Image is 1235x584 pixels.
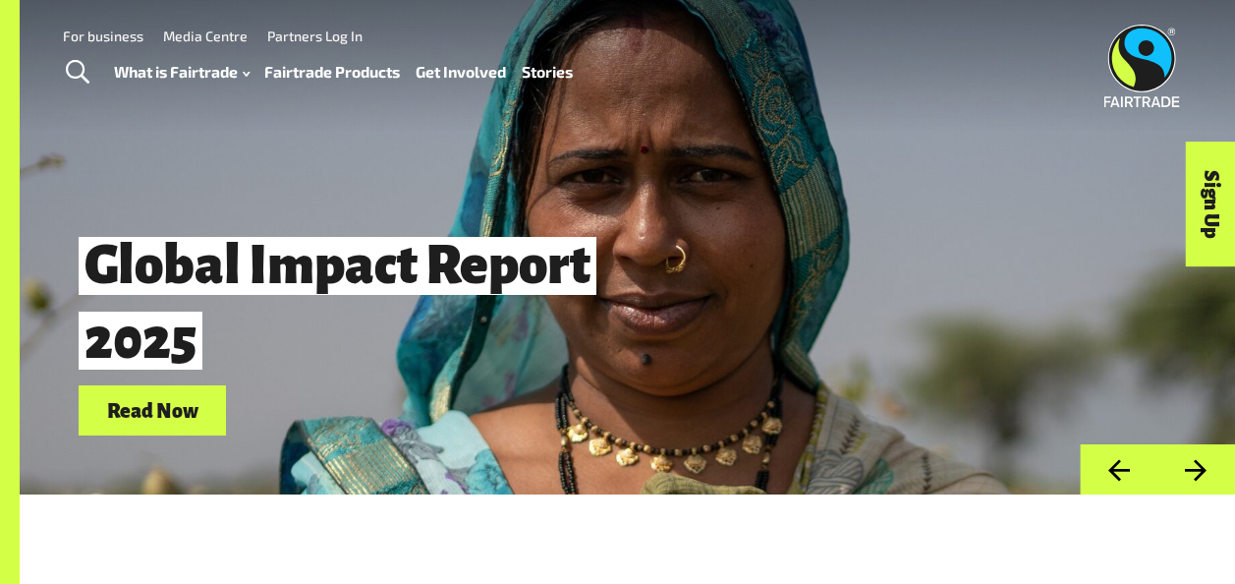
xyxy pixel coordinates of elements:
[1157,444,1235,495] button: Next
[79,385,226,436] a: Read Now
[416,58,506,86] a: Get Involved
[63,28,143,44] a: For business
[1080,444,1157,495] button: Previous
[1104,25,1180,107] img: Fairtrade Australia New Zealand logo
[264,58,400,86] a: Fairtrade Products
[267,28,363,44] a: Partners Log In
[79,237,596,371] span: Global Impact Report 2025
[163,28,248,44] a: Media Centre
[522,58,573,86] a: Stories
[114,58,250,86] a: What is Fairtrade
[53,48,101,97] a: Toggle Search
